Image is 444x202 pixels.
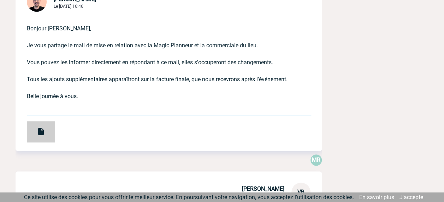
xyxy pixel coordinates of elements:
[27,13,291,109] p: Bonjour [PERSON_NAME], Je vous partage le mail de mise en relation avec la Magic Planneur et la c...
[242,185,284,192] span: [PERSON_NAME]
[24,194,354,201] span: Ce site utilise des cookies pour vous offrir le meilleur service. En poursuivant votre navigation...
[310,154,322,166] div: Marisa RICHARD 03 Septembre 2025 à 10:37
[399,194,423,201] a: J'accepte
[54,4,83,9] span: Le [DATE] 16:46
[359,194,394,201] a: En savoir plus
[16,125,55,132] a: RE_ Mise en relation RTE x Chateauform - 20_11_2025 - 2000423139 .msg
[297,189,304,195] span: VB
[310,154,322,166] p: MR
